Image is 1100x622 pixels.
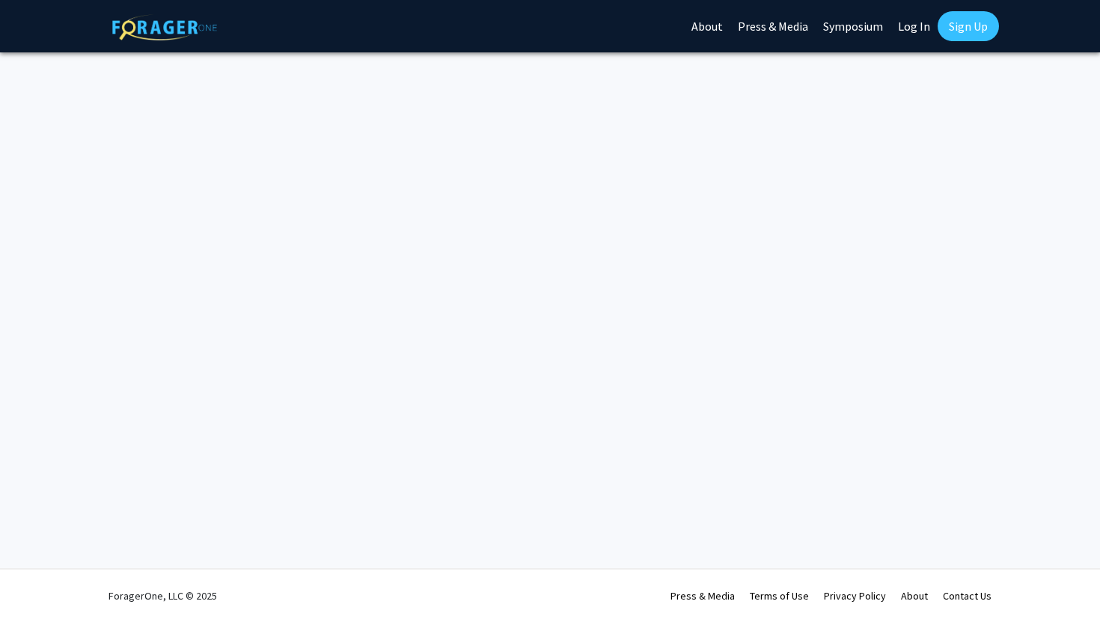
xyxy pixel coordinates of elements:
a: Privacy Policy [824,589,886,603]
div: ForagerOne, LLC © 2025 [109,570,217,622]
a: Contact Us [943,589,991,603]
a: Sign Up [938,11,999,41]
a: Press & Media [670,589,735,603]
a: About [901,589,928,603]
img: ForagerOne Logo [112,14,217,40]
a: Terms of Use [750,589,809,603]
